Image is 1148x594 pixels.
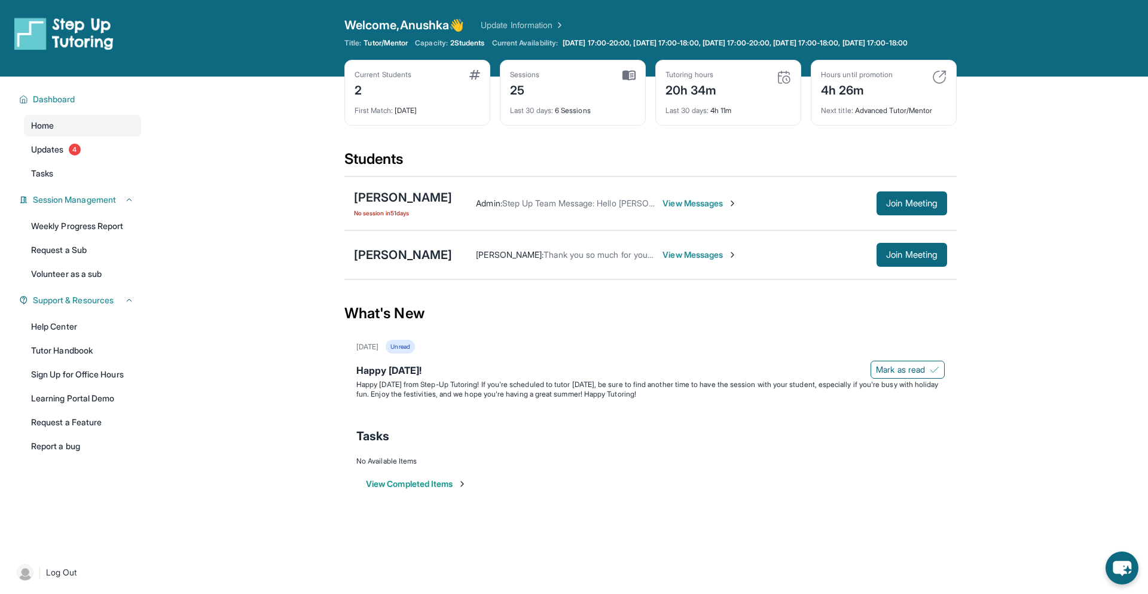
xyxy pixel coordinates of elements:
div: No Available Items [356,456,945,466]
span: Capacity: [415,38,448,48]
div: Advanced Tutor/Mentor [821,99,947,115]
img: Chevron-Right [728,250,737,260]
a: |Log Out [12,559,141,586]
img: user-img [17,564,33,581]
span: Join Meeting [886,200,938,207]
span: 2 Students [450,38,485,48]
span: Session Management [33,194,116,206]
a: Tutor Handbook [24,340,141,361]
span: Updates [31,144,64,156]
span: 4 [69,144,81,156]
span: Tasks [356,428,389,444]
span: Mark as read [876,364,925,376]
div: Hours until promotion [821,70,893,80]
div: 6 Sessions [510,99,636,115]
img: Chevron-Right [728,199,737,208]
div: [DATE] [355,99,480,115]
span: View Messages [662,249,737,261]
span: Welcome, Anushka 👋 [344,17,464,33]
img: card [622,70,636,81]
a: Updates4 [24,139,141,160]
span: Dashboard [33,93,75,105]
div: [DATE] [356,342,378,352]
span: Current Availability: [492,38,558,48]
div: [PERSON_NAME] [354,246,452,263]
a: [DATE] 17:00-20:00, [DATE] 17:00-18:00, [DATE] 17:00-20:00, [DATE] 17:00-18:00, [DATE] 17:00-18:00 [560,38,910,48]
div: 25 [510,80,540,99]
span: First Match : [355,106,393,115]
img: card [777,70,791,84]
button: View Completed Items [366,478,467,490]
button: Join Meeting [877,191,947,215]
img: logo [14,17,114,50]
span: Tutor/Mentor [364,38,408,48]
span: Title: [344,38,361,48]
span: Admin : [476,198,502,208]
a: Sign Up for Office Hours [24,364,141,385]
span: Next title : [821,106,853,115]
span: Join Meeting [886,251,938,258]
span: [PERSON_NAME] : [476,249,544,260]
img: card [932,70,947,84]
span: Thank you so much for your time and best wishes [544,249,733,260]
span: No session in 51 days [354,208,452,218]
span: | [38,565,41,580]
span: Last 30 days : [665,106,709,115]
div: What's New [344,287,957,340]
button: Join Meeting [877,243,947,267]
div: Unread [386,340,414,354]
div: 2 [355,80,411,99]
span: Tasks [31,167,53,179]
button: Session Management [28,194,134,206]
div: 20h 34m [665,80,717,99]
a: Weekly Progress Report [24,215,141,237]
span: [DATE] 17:00-20:00, [DATE] 17:00-18:00, [DATE] 17:00-20:00, [DATE] 17:00-18:00, [DATE] 17:00-18:00 [563,38,908,48]
a: Volunteer as a sub [24,263,141,285]
button: Support & Resources [28,294,134,306]
span: Log Out [46,566,77,578]
div: Sessions [510,70,540,80]
a: Learning Portal Demo [24,388,141,409]
div: Happy [DATE]! [356,363,945,380]
img: card [469,70,480,80]
span: Last 30 days : [510,106,553,115]
a: Update Information [481,19,564,31]
a: Home [24,115,141,136]
div: Students [344,150,957,176]
span: Support & Resources [33,294,114,306]
a: Help Center [24,316,141,337]
div: [PERSON_NAME] [354,189,452,206]
a: Request a Feature [24,412,141,433]
span: Home [31,120,54,132]
a: Tasks [24,163,141,184]
a: Report a bug [24,435,141,457]
button: Dashboard [28,93,134,105]
div: Tutoring hours [665,70,717,80]
img: Chevron Right [552,19,564,31]
button: Mark as read [871,361,945,379]
a: Request a Sub [24,239,141,261]
div: Current Students [355,70,411,80]
div: 4h 26m [821,80,893,99]
img: Mark as read [930,365,939,374]
p: Happy [DATE] from Step-Up Tutoring! If you're scheduled to tutor [DATE], be sure to find another ... [356,380,945,399]
span: View Messages [662,197,737,209]
div: 4h 11m [665,99,791,115]
button: chat-button [1106,552,1138,584]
